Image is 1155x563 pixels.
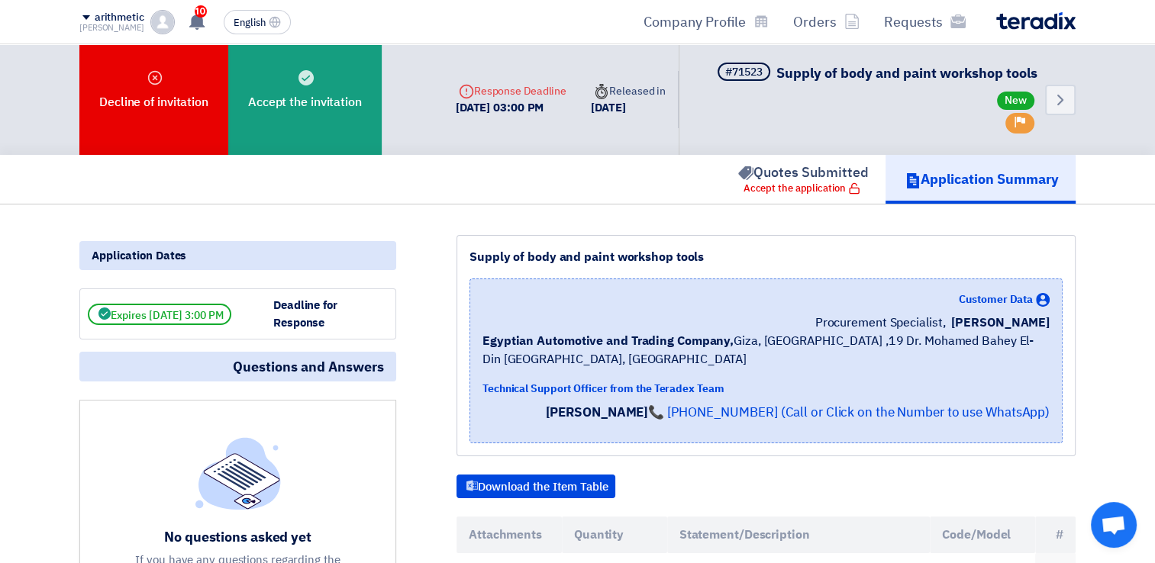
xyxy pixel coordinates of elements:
div: Deadline for Response [273,297,388,331]
span: English [234,18,266,28]
th: Statement/Description [667,516,931,553]
font: Accept the invitation [248,93,362,111]
img: Teradix logo [996,12,1076,30]
font: Giza, [GEOGRAPHIC_DATA] ,19 Dr. Mohamed Bahey El-Din [GEOGRAPHIC_DATA], [GEOGRAPHIC_DATA] [482,332,1034,368]
span: [PERSON_NAME] [951,314,1050,332]
button: English [224,10,291,34]
font: Questions and Answers [233,356,384,377]
font: Download the Item Table [478,478,608,495]
span: Supply of body and paint workshop tools [776,63,1037,83]
strong: [PERSON_NAME] [545,403,648,422]
a: 📞 [PHONE_NUMBER] (Call or Click on the Number to use WhatsApp) [648,403,1050,422]
div: [PERSON_NAME] [79,24,144,32]
b: Egyptian Automotive and Trading Company, [482,332,734,350]
div: Open chat [1091,502,1137,548]
a: Orders [781,4,872,40]
th: Attachments [457,516,562,553]
a: Quotes Submitted Accept the application [718,155,886,204]
font: Application Summary [921,169,1059,189]
button: Download the Item Table [457,475,615,499]
span: 10 [195,5,207,18]
font: Company Profile [644,11,746,32]
font: Response Deadline [456,83,566,99]
font: Quotes Submitted [753,162,869,182]
font: Released in [591,83,666,99]
th: Code/Model [930,516,1035,553]
img: profile_test.png [150,10,175,34]
img: empty_state_list.svg [195,437,281,509]
font: Orders [793,11,837,32]
div: #71523 [725,67,763,78]
span: Customer Data [959,291,1033,307]
div: No questions asked yet [108,528,368,545]
th: # [1035,516,1076,553]
h5: Supply of body and paint workshop tools [715,63,1037,84]
font: Expires [DATE] 3:00 PM [111,307,224,323]
font: Accept the application [744,181,846,196]
font: [DATE] 03:00 PM [456,99,544,116]
a: Application Summary [886,155,1076,204]
a: Requests [872,4,978,40]
span: Procurement Specialist, [815,314,946,332]
div: arithmetic [95,11,144,24]
span: New [997,92,1034,110]
font: Requests [884,11,943,32]
font: Decline of invitation [99,93,208,111]
div: Supply of body and paint workshop tools [469,248,1063,266]
div: Application Dates [79,241,396,270]
div: [DATE] [591,99,666,117]
div: Technical Support Officer from the Teradex Team [482,381,1050,397]
th: Quantity [562,516,667,553]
